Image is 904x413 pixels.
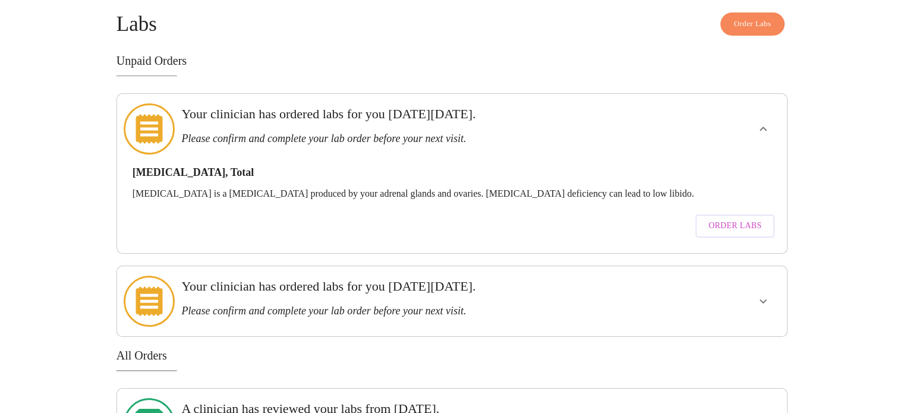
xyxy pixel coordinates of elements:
[692,209,777,244] a: Order Labs
[181,133,658,145] h3: Please confirm and complete your lab order before your next visit.
[720,12,785,36] button: Order Labs
[116,349,788,362] h3: All Orders
[181,305,658,317] h3: Please confirm and complete your lab order before your next visit.
[695,215,774,238] button: Order Labs
[181,279,658,294] h3: Your clinician has ordered labs for you [DATE][DATE].
[116,54,788,68] h3: Unpaid Orders
[116,12,788,36] h4: Labs
[749,287,777,316] button: show more
[708,219,761,234] span: Order Labs
[734,17,771,31] span: Order Labs
[133,188,772,199] p: [MEDICAL_DATA] is a [MEDICAL_DATA] produced by your adrenal glands and ovaries. [MEDICAL_DATA] de...
[749,115,777,143] button: show more
[133,166,772,179] h3: [MEDICAL_DATA], Total
[181,106,658,122] h3: Your clinician has ordered labs for you [DATE][DATE].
